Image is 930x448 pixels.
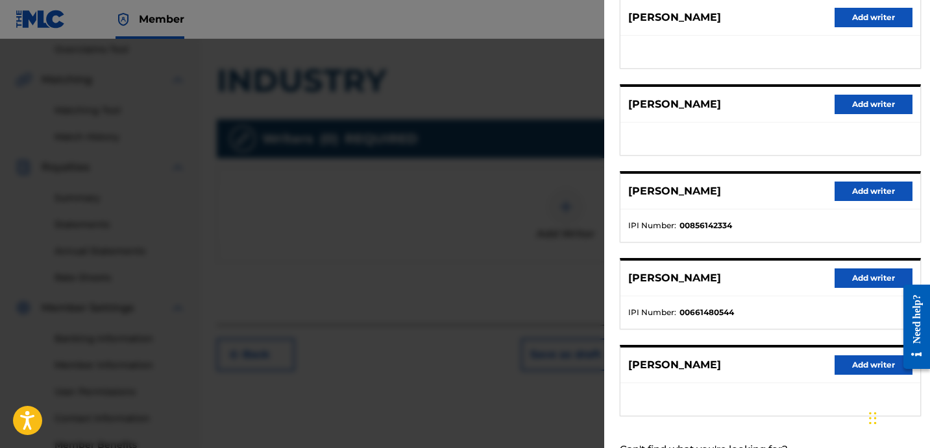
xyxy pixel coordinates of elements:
span: IPI Number : [628,220,676,231]
img: Top Rightsholder [116,12,131,27]
strong: 00661480544 [679,307,734,318]
p: [PERSON_NAME] [628,270,721,286]
span: Member [139,12,184,27]
div: Drag [869,399,877,438]
img: MLC Logo [16,10,66,29]
span: IPI Number : [628,307,676,318]
strong: 00856142334 [679,220,732,231]
p: [PERSON_NAME] [628,357,721,373]
p: [PERSON_NAME] [628,97,721,112]
iframe: Resource Center [894,274,930,379]
button: Add writer [835,95,912,114]
p: [PERSON_NAME] [628,183,721,199]
iframe: Chat Widget [865,386,930,448]
button: Add writer [835,355,912,375]
button: Add writer [835,182,912,201]
button: Add writer [835,268,912,288]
